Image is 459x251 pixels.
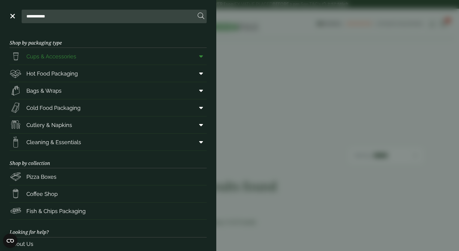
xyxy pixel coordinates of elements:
[10,65,207,82] a: Hot Food Packaging
[3,234,17,248] button: Open CMP widget
[26,52,76,60] span: Cups & Accessories
[10,50,22,62] img: PintNhalf_cup.svg
[10,220,207,237] h3: Looking for help?
[10,85,22,97] img: Paper_carriers.svg
[10,102,22,114] img: Sandwich_box.svg
[10,82,207,99] a: Bags & Wraps
[26,121,72,129] span: Cutlery & Napkins
[10,205,22,217] img: FishNchip_box.svg
[10,30,207,48] h3: Shop by packaging type
[10,185,207,202] a: Coffee Shop
[10,203,207,219] a: Fish & Chips Packaging
[26,104,81,112] span: Cold Food Packaging
[10,67,22,79] img: Deli_box.svg
[26,173,56,181] span: Pizza Boxes
[26,207,86,215] span: Fish & Chips Packaging
[10,188,22,200] img: HotDrink_paperCup.svg
[10,116,207,133] a: Cutlery & Napkins
[10,168,207,185] a: Pizza Boxes
[10,151,207,168] h3: Shop by collection
[26,138,81,146] span: Cleaning & Essentials
[10,119,22,131] img: Cutlery.svg
[10,171,22,183] img: Pizza_boxes.svg
[10,134,207,150] a: Cleaning & Essentials
[26,190,58,198] span: Coffee Shop
[26,87,62,95] span: Bags & Wraps
[10,99,207,116] a: Cold Food Packaging
[10,237,207,250] a: About Us
[10,48,207,65] a: Cups & Accessories
[26,70,78,78] span: Hot Food Packaging
[10,136,22,148] img: open-wipe.svg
